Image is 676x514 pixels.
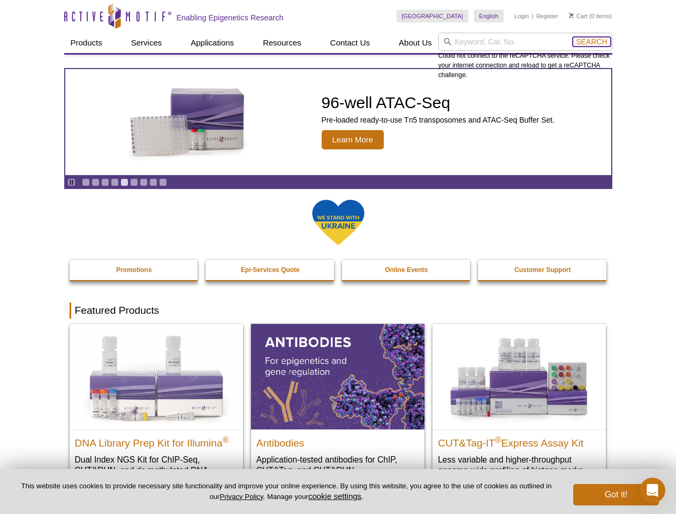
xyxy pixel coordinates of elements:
a: Go to slide 3 [101,178,109,186]
span: Learn More [322,130,384,149]
img: Active Motif Kit photo [121,82,255,162]
a: [GEOGRAPHIC_DATA] [397,10,469,22]
a: Cart [569,12,588,20]
h2: 96-well ATAC-Seq [322,95,555,111]
a: All Antibodies Antibodies Application-tested antibodies for ChIP, CUT&Tag, and CUT&RUN. [251,324,424,486]
a: DNA Library Prep Kit for Illumina DNA Library Prep Kit for Illumina® Dual Index NGS Kit for ChIP-... [70,324,243,497]
article: 96-well ATAC-Seq [65,69,611,175]
a: Toggle autoplay [67,178,75,186]
div: Could not connect to the reCAPTCHA service. Please check your internet connection and reload to g... [438,33,612,80]
strong: Customer Support [514,266,571,274]
a: Online Events [342,260,472,280]
a: Privacy Policy [219,493,263,501]
a: Epi-Services Quote [206,260,335,280]
button: Search [573,37,610,47]
a: Go to slide 7 [140,178,148,186]
a: Go to slide 4 [111,178,119,186]
sup: ® [495,435,502,444]
a: Go to slide 8 [149,178,157,186]
h2: Featured Products [70,303,607,319]
li: | [532,10,534,22]
li: (0 items) [569,10,612,22]
a: Go to slide 5 [120,178,128,186]
a: Register [536,12,558,20]
input: Keyword, Cat. No. [438,33,612,51]
strong: Epi-Services Quote [241,266,300,274]
a: English [474,10,504,22]
h2: DNA Library Prep Kit for Illumina [75,433,238,449]
h2: Enabling Epigenetics Research [177,13,284,22]
a: Go to slide 6 [130,178,138,186]
a: Applications [184,33,240,53]
p: This website uses cookies to provide necessary site functionality and improve your online experie... [17,481,556,502]
img: CUT&Tag-IT® Express Assay Kit [432,324,606,429]
a: Services [125,33,169,53]
a: About Us [392,33,438,53]
p: Dual Index NGS Kit for ChIP-Seq, CUT&RUN, and ds methylated DNA assays. [75,454,238,487]
p: Less variable and higher-throughput genome-wide profiling of histone marks​. [438,454,601,476]
a: Go to slide 1 [82,178,90,186]
button: cookie settings [308,492,361,501]
h2: CUT&Tag-IT Express Assay Kit [438,433,601,449]
strong: Promotions [116,266,152,274]
a: Resources [256,33,308,53]
a: Contact Us [324,33,376,53]
span: Search [576,37,607,46]
img: We Stand With Ukraine [312,199,365,246]
h2: Antibodies [256,433,419,449]
a: Go to slide 9 [159,178,167,186]
img: DNA Library Prep Kit for Illumina [70,324,243,429]
img: All Antibodies [251,324,424,429]
button: Got it! [573,484,659,505]
a: Promotions [70,260,199,280]
a: CUT&Tag-IT® Express Assay Kit CUT&Tag-IT®Express Assay Kit Less variable and higher-throughput ge... [432,324,606,486]
p: Pre-loaded ready-to-use Tn5 transposomes and ATAC-Seq Buffer Set. [322,115,555,125]
a: Go to slide 2 [92,178,100,186]
iframe: Intercom live chat [640,478,665,503]
a: Active Motif Kit photo 96-well ATAC-Seq Pre-loaded ready-to-use Tn5 transposomes and ATAC-Seq Buf... [65,69,611,175]
img: Your Cart [569,13,574,18]
a: Products [64,33,109,53]
a: Login [514,12,529,20]
a: Customer Support [478,260,607,280]
sup: ® [223,435,229,444]
strong: Online Events [385,266,428,274]
p: Application-tested antibodies for ChIP, CUT&Tag, and CUT&RUN. [256,454,419,476]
